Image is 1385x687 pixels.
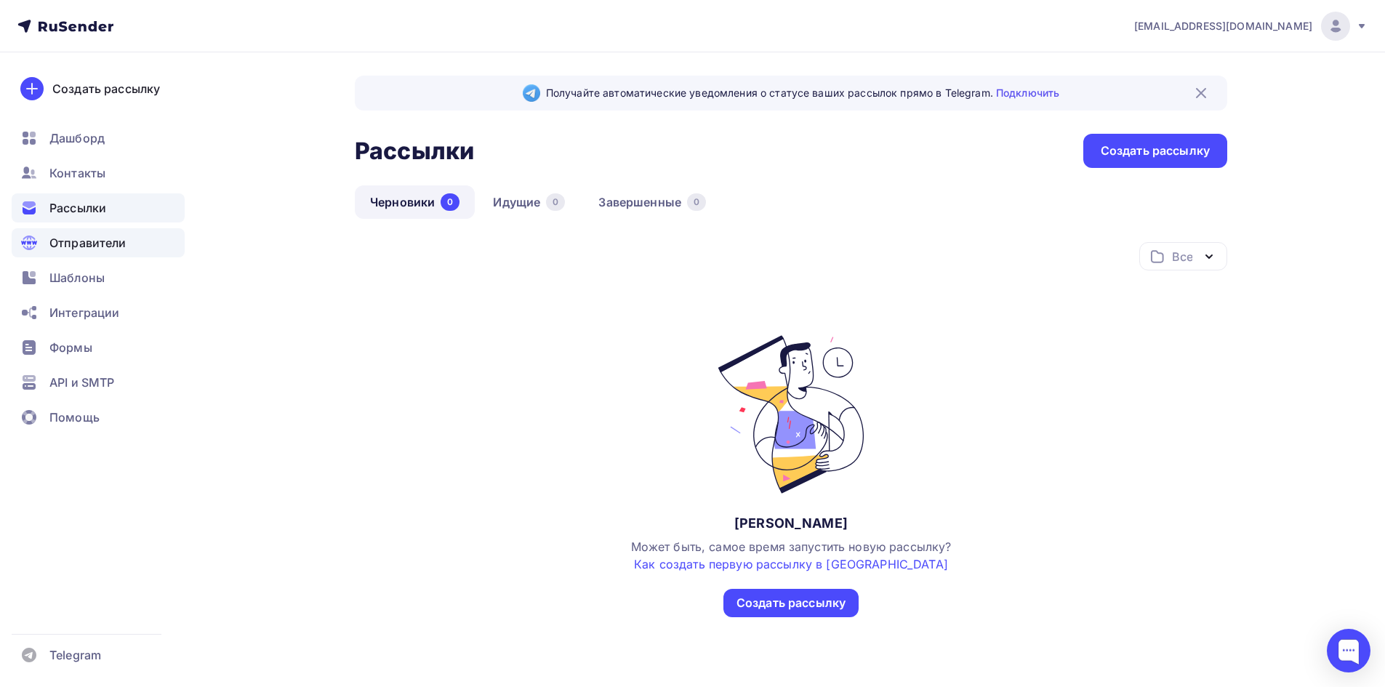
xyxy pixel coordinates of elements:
a: Формы [12,333,185,362]
span: [EMAIL_ADDRESS][DOMAIN_NAME] [1134,19,1312,33]
span: Отправители [49,234,127,252]
div: 0 [687,193,706,211]
h2: Рассылки [355,137,474,166]
a: Как создать первую рассылку в [GEOGRAPHIC_DATA] [634,557,948,571]
a: [EMAIL_ADDRESS][DOMAIN_NAME] [1134,12,1368,41]
div: Все [1172,248,1192,265]
div: Создать рассылку [1101,142,1210,159]
span: Шаблоны [49,269,105,286]
span: Контакты [49,164,105,182]
a: Рассылки [12,193,185,222]
a: Контакты [12,158,185,188]
a: Черновики0 [355,185,475,219]
span: API и SMTP [49,374,114,391]
span: Может быть, самое время запустить новую рассылку? [631,539,952,571]
a: Дашборд [12,124,185,153]
a: Завершенные0 [583,185,721,219]
span: Рассылки [49,199,106,217]
img: Telegram [523,84,540,102]
div: Создать рассылку [52,80,160,97]
a: Подключить [996,87,1059,99]
a: Идущие0 [478,185,580,219]
a: Отправители [12,228,185,257]
span: Интеграции [49,304,119,321]
div: 0 [441,193,459,211]
span: Получайте автоматические уведомления о статусе ваших рассылок прямо в Telegram. [546,86,1059,100]
div: [PERSON_NAME] [734,515,848,532]
span: Формы [49,339,92,356]
div: 0 [546,193,565,211]
span: Дашборд [49,129,105,147]
span: Помощь [49,409,100,426]
a: Шаблоны [12,263,185,292]
button: Все [1139,242,1227,270]
span: Telegram [49,646,101,664]
div: Создать рассылку [736,595,846,611]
